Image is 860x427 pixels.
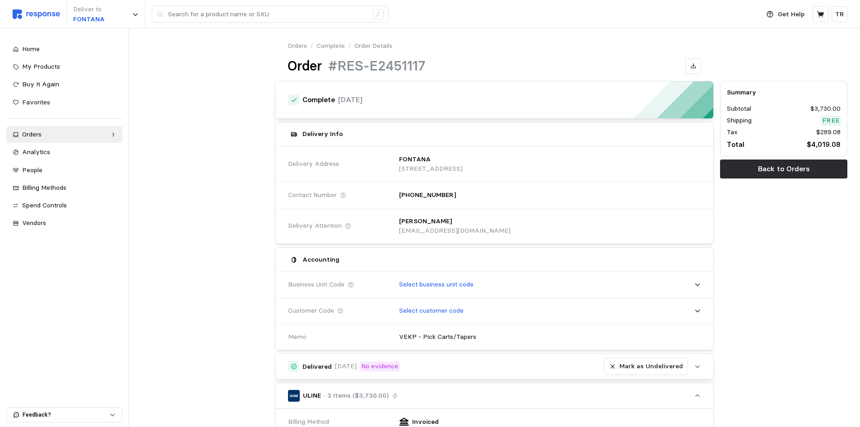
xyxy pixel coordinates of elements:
[338,94,363,105] p: [DATE]
[727,88,841,97] h5: Summary
[399,280,474,290] p: Select business unit code
[302,255,339,264] h5: Accounting
[275,354,713,379] button: Delivered[DATE]No evidenceMark as Undelivered
[758,163,810,174] p: Back to Orders
[73,14,105,24] p: FONTANA
[316,41,345,51] a: Complete
[6,215,122,231] a: Vendors
[761,6,810,23] button: Get Help
[22,166,42,174] span: People
[302,129,343,139] h5: Delivery Info
[328,57,425,75] h1: #RES-E2451117
[399,332,476,342] p: VEKP - Pick Carts/Tapers
[13,9,60,19] img: svg%3e
[6,144,122,160] a: Analytics
[727,139,744,150] p: Total
[324,391,389,401] p: · 3 Items ($3,730.00)
[399,226,511,236] p: [EMAIL_ADDRESS][DOMAIN_NAME]
[22,130,107,140] div: Orders
[807,139,841,150] p: $4,019.08
[6,197,122,214] a: Spend Controls
[6,76,122,93] a: Buy It Again
[288,57,322,75] h1: Order
[354,41,392,51] p: Order Details
[310,41,313,51] p: /
[348,41,351,51] p: /
[168,6,368,23] input: Search for a product name or SKU
[6,127,122,143] a: Orders
[727,116,752,126] p: Shipping
[6,162,122,178] a: People
[822,116,839,126] p: Free
[288,190,337,200] span: Contact Number
[22,45,40,53] span: Home
[361,361,398,371] p: No evidence
[288,417,329,427] span: Billing Method
[720,160,847,178] button: Back to Orders
[22,183,66,192] span: Billing Methods
[302,95,335,105] h4: Complete
[412,417,439,427] p: Invoiced
[778,9,804,19] p: Get Help
[835,9,844,19] p: TR
[23,411,109,419] p: Feedback?
[303,391,321,401] p: ULINE
[288,221,342,231] span: Delivery Attention
[22,98,50,106] span: Favorites
[399,190,456,200] p: [PHONE_NUMBER]
[302,362,332,371] h5: Delivered
[619,361,683,371] p: Mark as Undelivered
[288,41,307,51] a: Orders
[288,306,334,316] span: Customer Code
[6,41,122,57] a: Home
[6,180,122,196] a: Billing Methods
[6,94,122,111] a: Favorites
[275,383,713,408] button: ULINE· 3 Items ($3,730.00)
[73,5,105,14] p: Deliver to
[6,59,122,75] a: My Products
[832,6,847,22] button: TR
[22,219,46,227] span: Vendors
[288,332,307,342] span: Memo
[399,155,431,164] p: FONTANA
[288,159,339,169] span: Delivery Address
[22,80,59,88] span: Buy It Again
[22,201,67,209] span: Spend Controls
[810,104,841,114] p: $3,730.00
[816,127,841,137] p: $289.08
[399,216,452,226] p: [PERSON_NAME]
[604,358,688,375] button: Mark as Undelivered
[727,127,738,137] p: Tax
[22,62,60,70] span: My Products
[22,148,50,156] span: Analytics
[373,9,384,20] div: /
[335,361,357,371] p: [DATE]
[7,408,122,422] button: Feedback?
[399,306,464,316] p: Select customer code
[399,164,463,174] p: [STREET_ADDRESS]
[727,104,751,114] p: Subtotal
[288,280,344,290] span: Business Unit Code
